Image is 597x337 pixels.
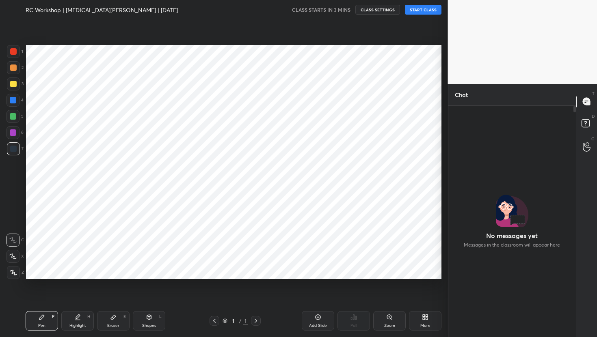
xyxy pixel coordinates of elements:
[309,324,327,328] div: Add Slide
[52,315,54,319] div: P
[26,6,178,14] h4: RC Workshop | [MEDICAL_DATA][PERSON_NAME] | [DATE]
[6,126,24,139] div: 6
[243,317,248,324] div: 1
[592,113,595,119] p: D
[38,324,45,328] div: Pen
[142,324,156,328] div: Shapes
[592,90,595,97] p: T
[239,318,241,323] div: /
[229,318,237,323] div: 1
[6,250,24,263] div: X
[448,84,474,105] p: Chat
[355,5,400,15] button: CLASS SETTINGS
[384,324,395,328] div: Zoom
[292,6,350,13] h5: CLASS STARTS IN 3 MINS
[6,110,24,123] div: 5
[87,315,90,319] div: H
[107,324,119,328] div: Eraser
[7,142,24,155] div: 7
[6,234,24,247] div: C
[7,61,24,74] div: 2
[123,315,126,319] div: E
[420,324,430,328] div: More
[159,315,162,319] div: L
[7,266,24,279] div: Z
[7,45,23,58] div: 1
[6,94,24,107] div: 4
[7,77,24,90] div: 3
[405,5,441,15] button: START CLASS
[591,136,595,142] p: G
[69,324,86,328] div: Highlight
